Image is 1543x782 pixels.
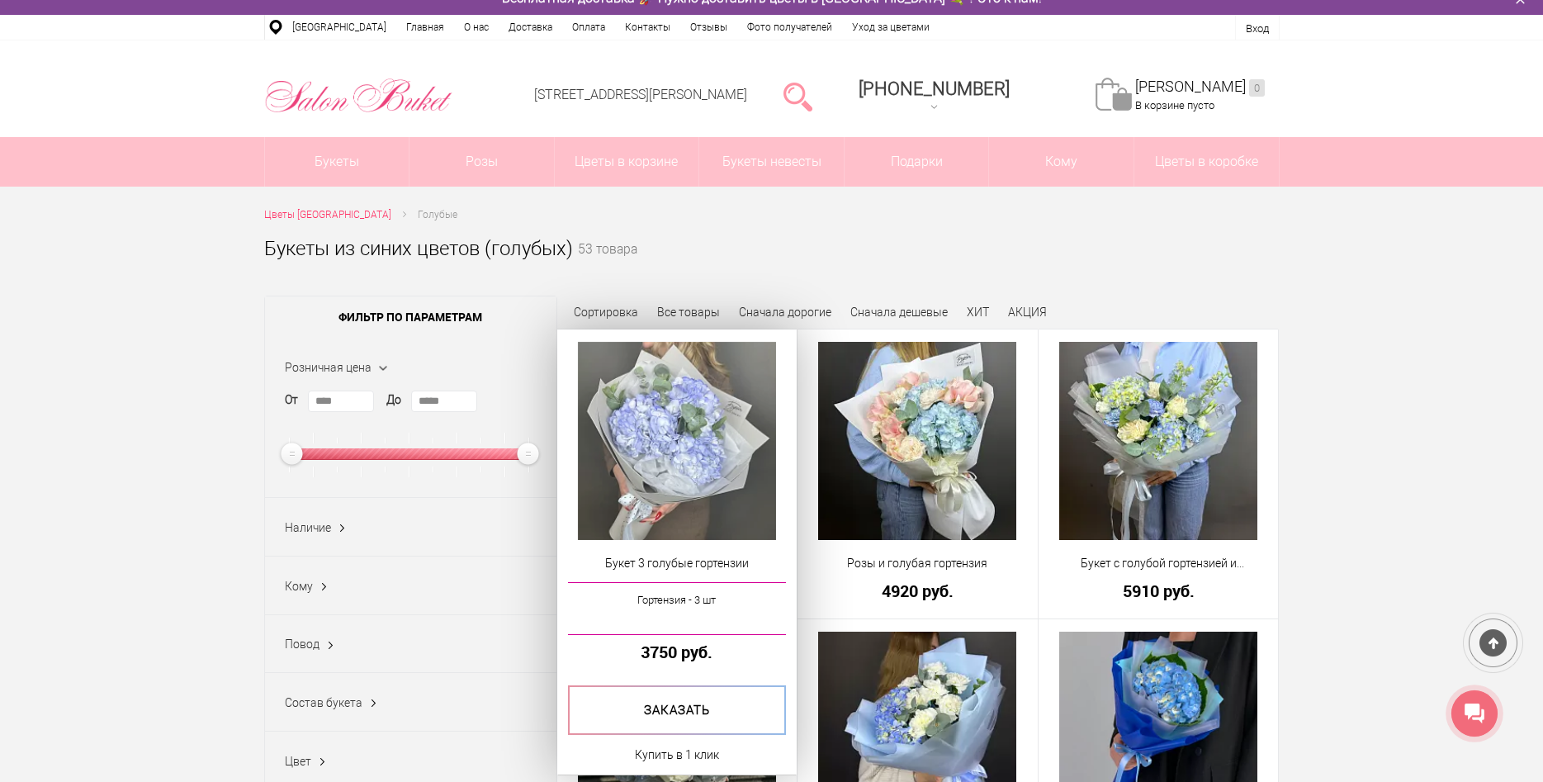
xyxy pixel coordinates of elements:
span: Цвет [285,755,311,768]
span: Состав букета [285,696,362,709]
a: Главная [396,15,454,40]
a: 5910 руб. [1049,582,1268,600]
a: [STREET_ADDRESS][PERSON_NAME] [534,87,747,102]
img: Букет 3 голубые гортензии [578,342,776,540]
a: Букет 3 голубые гортензии [568,555,787,572]
a: Доставка [499,15,562,40]
a: Розы [409,137,554,187]
a: АКЦИЯ [1008,306,1047,319]
a: Купить в 1 клик [635,745,719,765]
small: 53 товара [578,244,637,283]
span: Сортировка [574,306,638,319]
a: [GEOGRAPHIC_DATA] [282,15,396,40]
span: [PHONE_NUMBER] [859,78,1010,99]
a: Розы и голубая гортензия [808,555,1027,572]
a: Букеты [265,137,409,187]
img: Розы и голубая гортензия [818,342,1016,540]
img: Букет с голубой гортензией и дельфиниумом [1059,342,1257,540]
a: Гортензия - 3 шт [568,582,787,635]
span: Повод [285,637,319,651]
span: Голубые [418,209,457,220]
a: Фото получателей [737,15,842,40]
a: Уход за цветами [842,15,940,40]
img: Цветы Нижний Новгород [264,74,453,117]
a: Сначала дорогие [739,306,831,319]
label: От [285,391,298,409]
a: Все товары [657,306,720,319]
a: Отзывы [680,15,737,40]
span: Наличие [285,521,331,534]
a: [PERSON_NAME] [1135,78,1265,97]
span: Фильтр по параметрам [265,296,556,338]
ins: 0 [1249,79,1265,97]
span: Розничная цена [285,361,372,374]
a: ХИТ [967,306,989,319]
span: Цветы [GEOGRAPHIC_DATA] [264,209,391,220]
span: Кому [285,580,313,593]
a: Оплата [562,15,615,40]
span: Кому [989,137,1134,187]
a: Вход [1246,22,1269,35]
a: Цветы [GEOGRAPHIC_DATA] [264,206,391,224]
a: Контакты [615,15,680,40]
span: В корзине пусто [1135,99,1214,111]
h1: Букеты из синих цветов (голубых) [264,234,573,263]
a: Подарки [845,137,989,187]
a: 4920 руб. [808,582,1027,600]
a: Сначала дешевые [850,306,948,319]
a: Цветы в корзине [555,137,699,187]
a: Цветы в коробке [1134,137,1279,187]
a: Букеты невесты [699,137,844,187]
label: До [386,391,401,409]
a: 3750 руб. [568,643,787,661]
a: Букет с голубой гортензией и дельфиниумом [1049,555,1268,572]
a: [PHONE_NUMBER] [849,73,1020,120]
a: О нас [454,15,499,40]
